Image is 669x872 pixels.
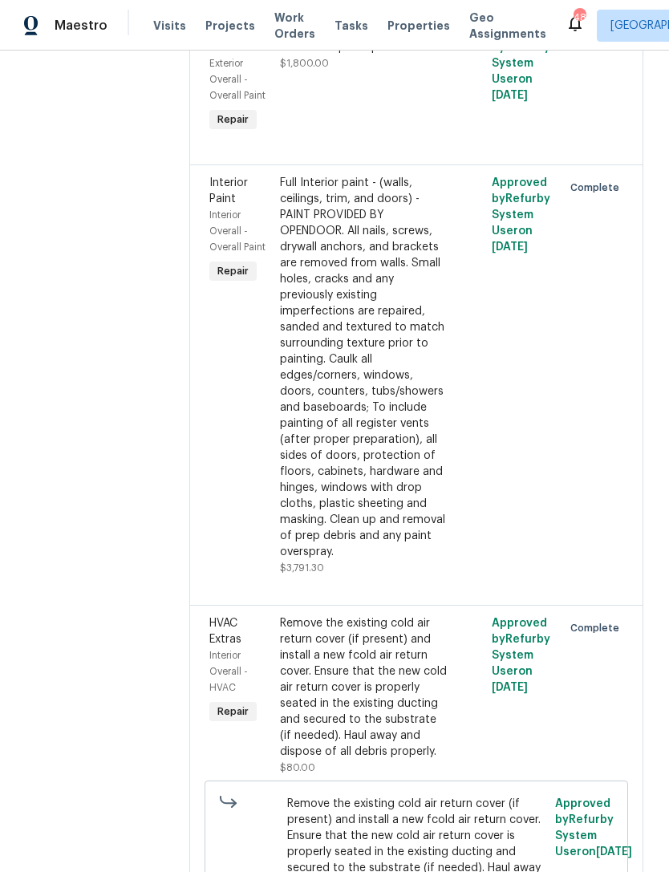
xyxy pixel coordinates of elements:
span: Approved by Refurby System User on [555,798,632,858]
span: Tasks [334,20,368,31]
span: Interior Paint [209,177,248,205]
span: Interior Overall - HVAC [209,651,248,692]
div: 48 [574,10,585,26]
span: Approved by Refurby System User on [492,26,550,101]
span: Maestro [55,18,107,34]
span: Complete [570,620,626,636]
span: Geo Assignments [469,10,546,42]
span: [DATE] [492,241,528,253]
span: Approved by Refurby System User on [492,618,550,693]
span: $3,791.30 [280,563,324,573]
span: Visits [153,18,186,34]
span: Exterior Paint [209,26,249,53]
span: Work Orders [274,10,315,42]
span: Complete [570,180,626,196]
span: [DATE] [492,90,528,101]
span: Repair [211,263,255,279]
span: $80.00 [280,763,315,773]
span: Interior Overall - Overall Paint [209,210,266,252]
span: Projects [205,18,255,34]
span: Exterior Overall - Overall Paint [209,59,266,100]
span: [DATE] [492,682,528,693]
span: Approved by Refurby System User on [492,177,550,253]
span: Properties [387,18,450,34]
span: HVAC Extras [209,618,241,645]
span: Repair [211,112,255,128]
div: Full Interior paint - (walls, ceilings, trim, and doors) - PAINT PROVIDED BY OPENDOOR. All nails,... [280,175,447,560]
span: Repair [211,704,255,720]
span: $1,800.00 [280,59,329,68]
div: Remove the existing cold air return cover (if present) and install a new fcold air return cover. ... [280,615,447,760]
span: [DATE] [596,846,632,858]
